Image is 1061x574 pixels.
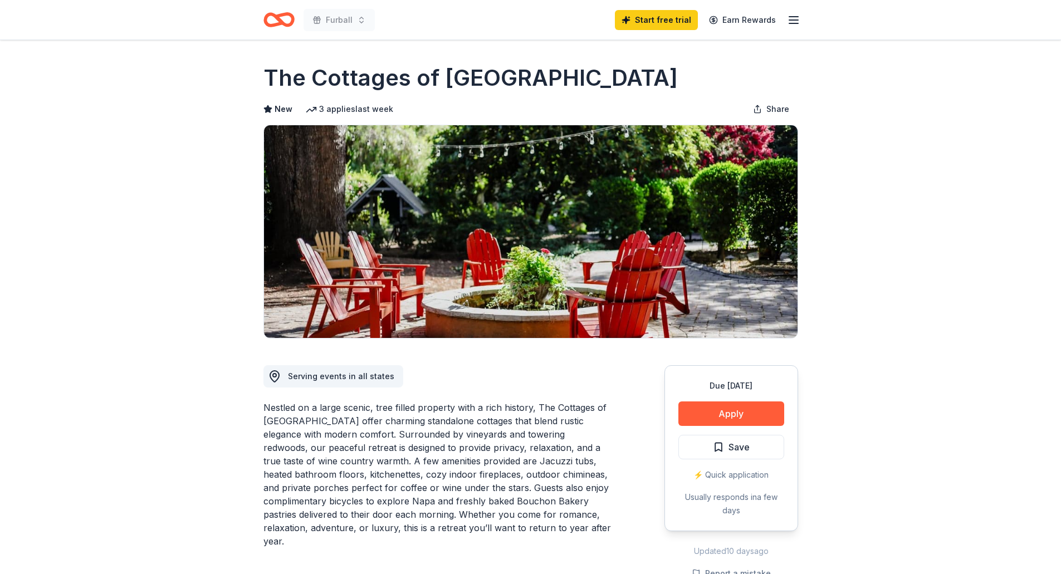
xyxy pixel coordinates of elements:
[702,10,783,30] a: Earn Rewards
[744,98,798,120] button: Share
[766,102,789,116] span: Share
[304,9,375,31] button: Furball
[678,490,784,517] div: Usually responds in a few days
[306,102,393,116] div: 3 applies last week
[263,7,295,33] a: Home
[678,435,784,459] button: Save
[275,102,292,116] span: New
[678,379,784,393] div: Due [DATE]
[615,10,698,30] a: Start free trial
[264,125,798,338] img: Image for The Cottages of Napa Valley
[664,544,798,558] div: Updated 10 days ago
[728,440,750,454] span: Save
[678,401,784,426] button: Apply
[288,371,394,381] span: Serving events in all states
[263,62,678,94] h1: The Cottages of [GEOGRAPHIC_DATA]
[326,13,353,27] span: Furball
[263,401,611,548] div: Nestled on a large scenic, tree filled property with a rich history, The Cottages of [GEOGRAPHIC_...
[678,468,784,482] div: ⚡️ Quick application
